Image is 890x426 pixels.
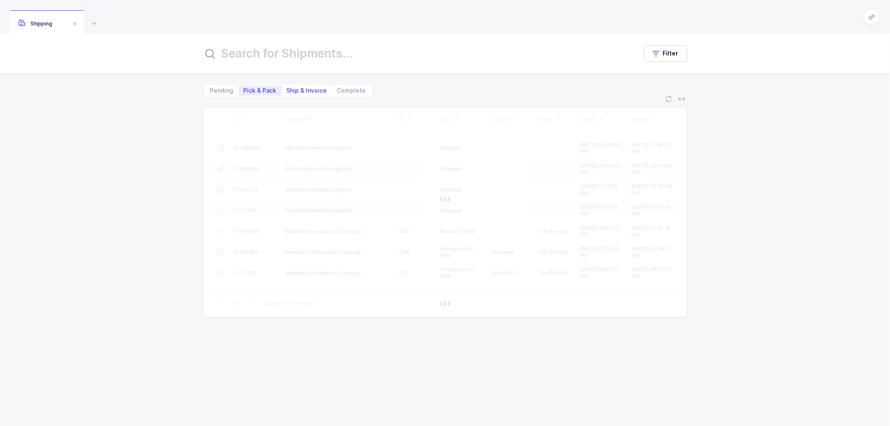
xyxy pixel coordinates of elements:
button: Filter [644,45,687,62]
span: Pending [210,88,234,93]
span: Complete [337,88,366,93]
span: Filter [663,49,678,58]
input: Search for Shipments... [203,43,628,63]
span: Pick & Pack [244,88,277,93]
span: Ship & Invoice [287,88,327,93]
span: Shipping [18,20,52,27]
